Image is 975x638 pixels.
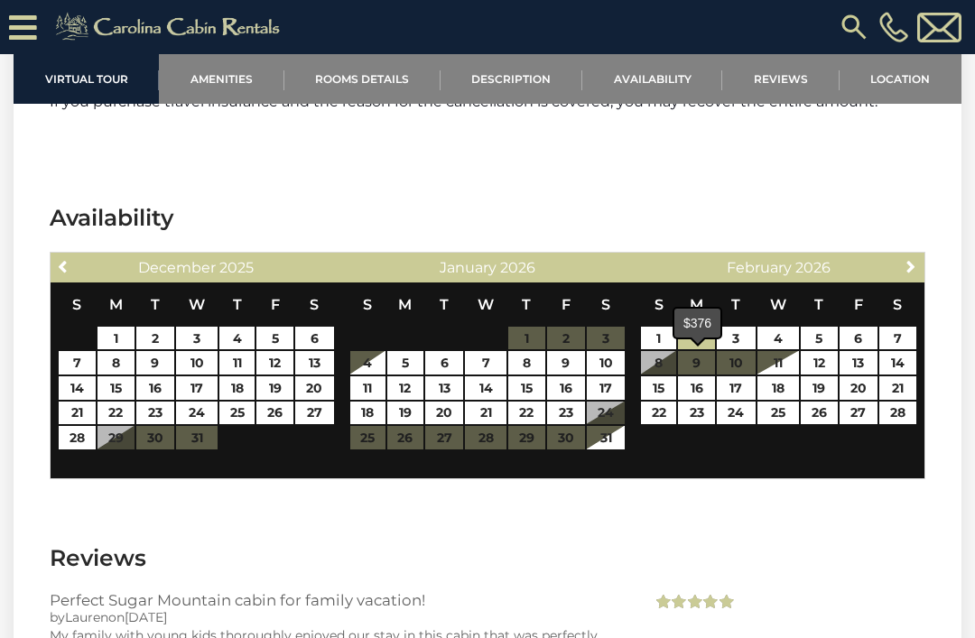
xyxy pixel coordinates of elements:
[440,259,497,276] span: January
[840,54,961,104] a: Location
[295,351,334,374] a: 13
[801,402,838,425] a: 26
[547,351,585,374] a: 9
[900,255,923,278] a: Next
[838,11,870,43] img: search-regular.svg
[879,351,916,374] a: 14
[350,351,385,374] a: 4
[904,259,918,273] span: Next
[441,54,582,104] a: Description
[50,202,925,234] h3: Availability
[97,402,135,425] a: 22
[641,402,676,425] a: 22
[59,351,96,374] a: 7
[52,255,75,278] a: Previous
[136,376,175,400] a: 16
[795,259,831,276] span: 2026
[717,376,756,400] a: 17
[310,296,319,313] span: Saturday
[727,259,792,276] span: February
[465,376,506,400] a: 14
[757,402,799,425] a: 25
[801,376,838,400] a: 19
[256,376,293,400] a: 19
[770,296,786,313] span: Wednesday
[219,327,255,350] a: 4
[284,54,441,104] a: Rooms Details
[59,376,96,400] a: 14
[757,376,799,400] a: 18
[295,376,334,400] a: 20
[425,402,463,425] a: 20
[219,259,254,276] span: 2025
[176,402,218,425] a: 24
[189,296,205,313] span: Wednesday
[731,296,740,313] span: Tuesday
[757,327,799,350] a: 4
[879,327,916,350] a: 7
[219,351,255,374] a: 11
[176,351,218,374] a: 10
[65,609,108,625] span: Lauren
[587,426,625,449] a: 31
[478,296,494,313] span: Wednesday
[678,402,715,425] a: 23
[14,54,159,104] a: Virtual Tour
[256,327,293,350] a: 5
[674,309,720,337] div: $376
[425,351,463,374] a: 6
[801,351,838,374] a: 12
[219,402,255,425] a: 25
[97,376,135,400] a: 15
[136,402,175,425] a: 23
[465,351,506,374] a: 7
[601,296,610,313] span: Saturday
[875,12,913,42] a: [PHONE_NUMBER]
[801,327,838,350] a: 5
[508,402,545,425] a: 22
[722,54,839,104] a: Reviews
[125,609,167,625] span: [DATE]
[547,376,585,400] a: 16
[350,402,385,425] a: 18
[50,542,925,574] h3: Reviews
[59,402,96,425] a: 21
[59,426,96,449] a: 28
[159,54,283,104] a: Amenities
[136,351,175,374] a: 9
[500,259,535,276] span: 2026
[854,296,863,313] span: Friday
[398,296,412,313] span: Monday
[562,296,571,313] span: Friday
[50,608,625,626] div: by on
[879,402,916,425] a: 28
[690,296,703,313] span: Monday
[641,376,676,400] a: 15
[72,296,81,313] span: Sunday
[387,351,424,374] a: 5
[655,296,664,313] span: Sunday
[176,327,218,350] a: 3
[425,376,463,400] a: 13
[176,376,218,400] a: 17
[840,351,878,374] a: 13
[50,592,625,608] h3: Perfect Sugar Mountain cabin for family vacation!
[641,327,676,350] a: 1
[547,402,585,425] a: 23
[97,327,135,350] a: 1
[46,9,295,45] img: Khaki-logo.png
[151,296,160,313] span: Tuesday
[879,376,916,400] a: 21
[465,402,506,425] a: 21
[219,376,255,400] a: 18
[109,296,123,313] span: Monday
[840,327,878,350] a: 6
[522,296,531,313] span: Thursday
[57,259,71,273] span: Previous
[678,376,715,400] a: 16
[840,402,878,425] a: 27
[814,296,823,313] span: Thursday
[508,376,545,400] a: 15
[295,327,334,350] a: 6
[508,351,545,374] a: 8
